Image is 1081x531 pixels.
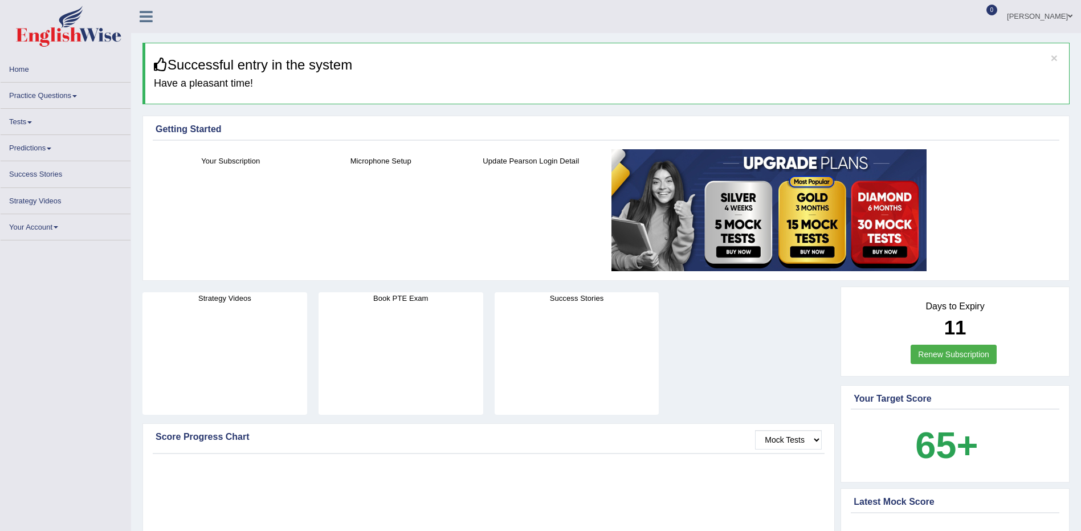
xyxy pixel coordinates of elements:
div: Your Target Score [854,392,1056,406]
div: Score Progress Chart [156,430,822,444]
a: Practice Questions [1,83,130,105]
a: Strategy Videos [1,188,130,210]
a: Success Stories [1,161,130,183]
h4: Your Subscription [161,155,300,167]
div: Getting Started [156,122,1056,136]
img: small5.jpg [611,149,927,271]
a: Home [1,56,130,79]
a: Renew Subscription [911,345,997,364]
span: 0 [986,5,998,15]
a: Predictions [1,135,130,157]
h4: Book PTE Exam [319,292,483,304]
a: Your Account [1,214,130,236]
h4: Days to Expiry [854,301,1056,312]
h4: Update Pearson Login Detail [462,155,600,167]
h4: Success Stories [495,292,659,304]
a: Tests [1,109,130,131]
button: × [1051,52,1058,64]
h4: Strategy Videos [142,292,307,304]
b: 65+ [915,424,978,466]
h3: Successful entry in the system [154,58,1060,72]
b: 11 [944,316,966,338]
h4: Have a pleasant time! [154,78,1060,89]
h4: Microphone Setup [311,155,450,167]
div: Latest Mock Score [854,495,1056,509]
